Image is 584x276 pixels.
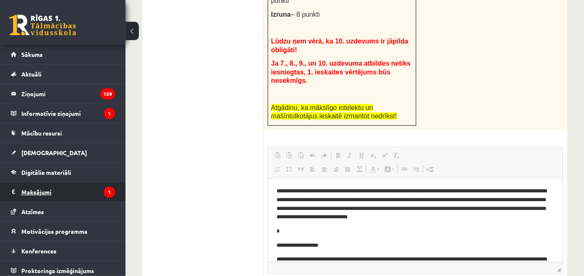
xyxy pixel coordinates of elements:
[344,150,356,161] a: Italic (Ctrl+I)
[21,169,71,176] span: Digitālie materiāli
[356,150,367,161] a: Underline (Ctrl+U)
[11,182,115,202] a: Maksājumi1
[382,164,397,175] a: Background Color
[283,150,295,161] a: Paste as plain text (Ctrl+Shift+V)
[330,164,342,175] a: Align Right
[104,187,115,198] i: 1
[307,164,318,175] a: Align Left
[11,222,115,241] a: Motivācijas programma
[379,150,391,161] a: Superscript
[11,143,115,162] a: [DEMOGRAPHIC_DATA]
[307,150,318,161] a: Undo (Ctrl+Z)
[21,84,115,103] legend: Ziņojumi
[21,227,87,235] span: Motivācijas programma
[271,104,397,120] span: Atgādinu, ka mākslīgo intelektu un mašīntulkotājus ieskaitē izmantot nedrīkst!
[21,208,44,215] span: Atzīmes
[11,104,115,123] a: Informatīvie ziņojumi1
[11,202,115,221] a: Atzīmes
[367,164,382,175] a: Text Color
[271,60,410,84] span: Ja 7., 8., 9., un 10. uzdevuma atbildes netiks iesniegtas, 1. ieskaites vērtējums būs nesekmīgs.
[332,150,344,161] a: Bold (Ctrl+B)
[21,267,94,274] span: Proktoringa izmēģinājums
[11,84,115,103] a: Ziņojumi159
[271,38,408,54] span: Lūdzu ņem vērā, ka 10. uzdevums ir jāpilda obligāti!
[21,149,87,156] span: [DEMOGRAPHIC_DATA]
[318,150,330,161] a: Redo (Ctrl+Y)
[271,11,291,18] span: Izruna
[268,179,563,262] iframe: Editor, wiswyg-editor-user-answer-47024844802380
[295,150,307,161] a: Paste from Word
[410,164,422,175] a: Unlink
[100,88,115,100] i: 159
[11,163,115,182] a: Digitālie materiāli
[21,70,41,78] span: Aktuāli
[104,108,115,119] i: 1
[424,164,436,175] a: Insert Page Break for Printing
[291,11,320,18] span: – 8 punkti
[21,182,115,202] legend: Maksājumi
[11,64,115,84] a: Aktuāli
[295,164,307,175] a: Block Quote
[399,164,410,175] a: Link (Ctrl+K)
[272,164,283,175] a: Insert/Remove Numbered List
[21,104,115,123] legend: Informatīvie ziņojumi
[342,164,353,175] a: Justify
[353,164,365,175] a: Math
[557,268,561,272] span: Resize
[391,150,402,161] a: Remove Format
[21,51,43,58] span: Sākums
[9,15,76,36] a: Rīgas 1. Tālmācības vidusskola
[367,150,379,161] a: Subscript
[21,247,56,255] span: Konferences
[11,45,115,64] a: Sākums
[8,8,286,108] body: Editor, wiswyg-editor-user-answer-47024844802380
[318,164,330,175] a: Center
[272,150,283,161] a: Paste (Ctrl+V)
[11,241,115,261] a: Konferences
[283,164,295,175] a: Insert/Remove Bulleted List
[11,123,115,143] a: Mācību resursi
[21,129,62,137] span: Mācību resursi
